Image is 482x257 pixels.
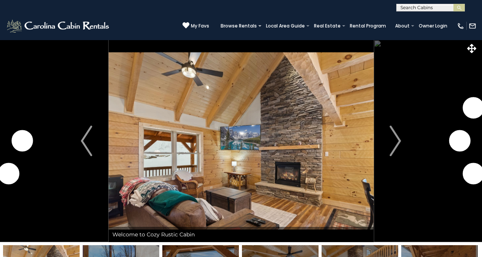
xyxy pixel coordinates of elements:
[183,22,209,30] a: My Favs
[346,21,390,31] a: Rental Program
[391,21,413,31] a: About
[217,21,261,31] a: Browse Rentals
[262,21,309,31] a: Local Area Guide
[457,22,464,30] img: phone-regular-white.png
[310,21,344,31] a: Real Estate
[65,40,109,242] button: Previous
[191,23,209,29] span: My Favs
[390,126,401,156] img: arrow
[81,126,92,156] img: arrow
[373,40,417,242] button: Next
[109,227,374,242] div: Welcome to Cozy Rustic Cabin
[415,21,451,31] a: Owner Login
[469,22,476,30] img: mail-regular-white.png
[6,18,111,34] img: White-1-2.png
